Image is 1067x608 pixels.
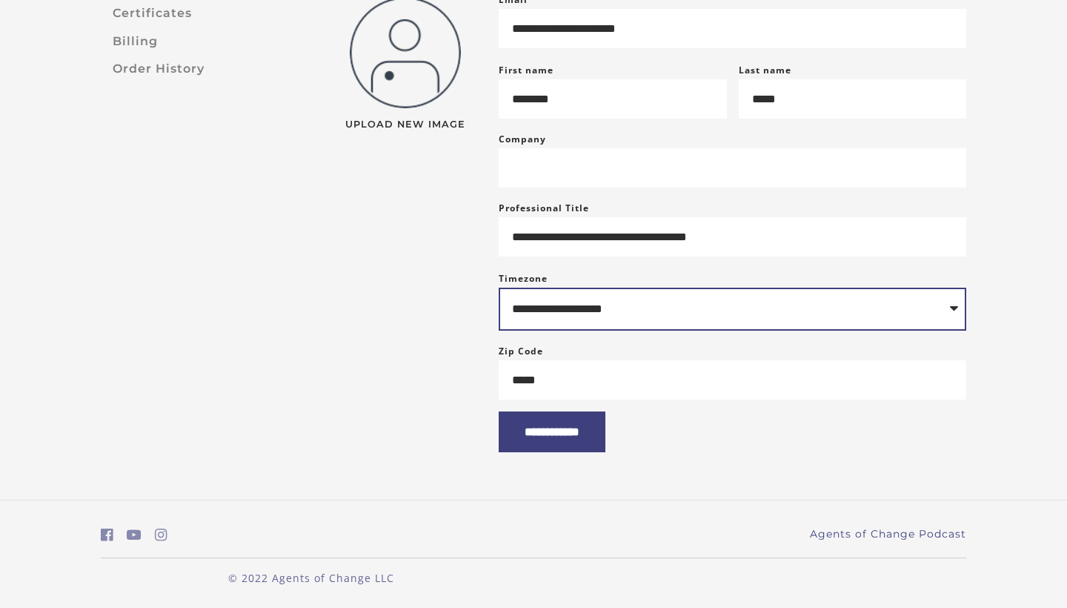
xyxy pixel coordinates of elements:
[101,524,113,546] a: https://www.facebook.com/groups/aswbtestprep (Open in a new window)
[101,528,113,542] i: https://www.facebook.com/groups/aswbtestprep (Open in a new window)
[101,27,299,55] a: Billing
[499,343,543,360] label: Zip Code
[101,55,299,82] a: Order History
[499,272,548,285] label: Timezone
[499,130,546,148] label: Company
[335,120,475,130] span: Upload New Image
[155,524,167,546] a: https://www.instagram.com/agentsofchangeprep/ (Open in a new window)
[810,526,966,542] a: Agents of Change Podcast
[155,528,167,542] i: https://www.instagram.com/agentsofchangeprep/ (Open in a new window)
[127,524,142,546] a: https://www.youtube.com/c/AgentsofChangeTestPrepbyMeaganMitchell (Open in a new window)
[499,199,589,217] label: Professional Title
[101,570,522,586] p: © 2022 Agents of Change LLC
[127,528,142,542] i: https://www.youtube.com/c/AgentsofChangeTestPrepbyMeaganMitchell (Open in a new window)
[499,64,554,76] label: First name
[739,64,791,76] label: Last name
